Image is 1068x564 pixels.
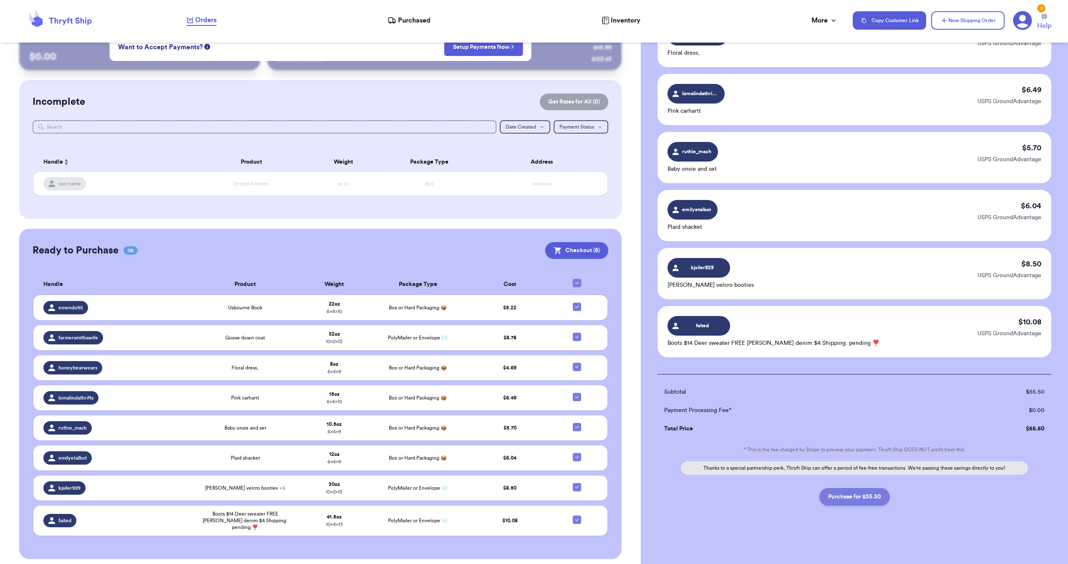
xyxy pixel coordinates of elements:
[189,274,301,295] th: Product
[231,395,259,401] span: Pink carhartt
[667,165,718,173] p: Baby onsie and set
[811,15,838,25] div: More
[43,280,63,289] span: Handle
[388,486,448,491] span: PolyMailer or Envelope ✉️
[232,364,259,371] span: Floral dress,
[683,322,723,329] span: faited
[327,459,341,464] span: 6 x 4 x 9
[33,244,118,257] h2: Ready to Purchase
[504,425,516,430] span: $ 5.70
[468,274,552,295] th: Cost
[667,49,728,57] p: Floral dress,
[58,304,83,311] span: emendo95
[657,383,939,401] td: Subtotal
[939,383,1051,401] td: $ 55.50
[657,401,939,420] td: Payment Processing Fee*
[58,180,81,187] span: username
[819,488,890,506] button: Purchase for $55.50
[503,365,516,370] span: $ 4.69
[63,157,70,167] button: Sort ascending
[280,486,285,491] span: + 5
[554,120,608,134] button: Payment Status
[682,90,718,97] span: lomalindathrifts
[602,15,640,25] a: Inventory
[309,152,378,172] th: Weight
[301,274,368,295] th: Weight
[592,55,612,63] div: $ 123.45
[1013,11,1032,30] a: 2
[58,455,87,461] span: emilyetalbot
[667,339,879,347] p: Boots $14 Deer sweater FREE [PERSON_NAME] denim $4 Shipping: pending ❣️
[389,305,447,310] span: Box or Hard Packaging 📦
[368,274,468,295] th: Package Type
[186,15,217,26] a: Orders
[389,425,447,430] span: Box or Hard Packaging 📦
[977,39,1041,48] p: USPS GroundAdvantage
[388,15,431,25] a: Purchased
[388,518,448,523] span: PolyMailer or Envelope ✉️
[1018,316,1041,328] p: $ 10.08
[233,181,270,186] span: Striped Sweater
[195,15,217,25] span: Orders
[1022,84,1041,96] p: $ 6.49
[444,38,523,56] button: Setup Payments Now
[388,335,448,340] span: PolyMailer or Envelope ✉️
[977,213,1041,222] p: USPS GroundAdvantage
[398,15,431,25] span: Purchased
[43,158,63,167] span: Handle
[559,124,594,129] span: Payment Status
[29,50,250,63] p: $ 0.00
[329,331,340,336] strong: 32 oz
[545,242,608,259] button: Checkout (8)
[326,522,343,527] span: 10 x 4 x 13
[683,264,723,271] span: kjsiler929
[977,97,1041,106] p: USPS GroundAdvantage
[329,301,340,306] strong: 22 oz
[611,15,640,25] span: Inventory
[853,11,926,30] button: Copy Customer Link
[389,395,447,400] span: Box or Hard Packaging 📦
[58,395,93,401] span: lomalindathrifts
[338,181,349,186] span: xx oz
[504,335,516,340] span: $ 8.78
[977,155,1041,164] p: USPS GroundAdvantage
[330,362,338,367] strong: 8 oz
[481,152,607,172] th: Address
[329,392,340,397] strong: 15 oz
[231,455,260,461] span: Plaid shacket
[1037,21,1051,31] span: Help
[593,43,612,52] div: $ 45.99
[329,452,340,457] strong: 12 oz
[657,420,939,438] td: Total Price
[205,485,285,491] span: [PERSON_NAME] velcro booties
[939,401,1051,420] td: $ 0.00
[1021,258,1041,270] p: $ 8.50
[58,364,97,371] span: honeybearwears
[682,148,712,155] span: ruthie_mach
[503,395,516,400] span: $ 6.49
[502,518,518,523] span: $ 10.08
[503,455,516,460] span: $ 6.04
[667,107,725,115] p: Pink carhartt
[667,281,754,289] p: [PERSON_NAME] velcro booties
[503,486,516,491] span: $ 8.50
[327,369,341,374] span: 6 x 4 x 9
[500,120,550,134] button: Date Created
[327,399,342,404] span: 6 x 4 x 10
[224,425,266,431] span: Baby onsie and set
[1022,142,1041,154] p: $ 5.70
[327,429,341,434] span: 6 x 4 x 9
[425,181,433,186] span: Box
[389,455,447,460] span: Box or Hard Packaging 📦
[977,329,1041,338] p: USPS GroundAdvantage
[1037,14,1051,31] a: Help
[33,120,496,134] input: Search
[503,305,516,310] span: $ 5.22
[228,304,262,311] span: Usbourne Book
[33,95,85,109] h2: Incomplete
[1021,200,1041,212] p: $ 6.04
[327,422,342,427] strong: 10.5 oz
[329,482,340,487] strong: 30 oz
[1037,4,1045,13] div: 2
[123,246,138,255] span: 08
